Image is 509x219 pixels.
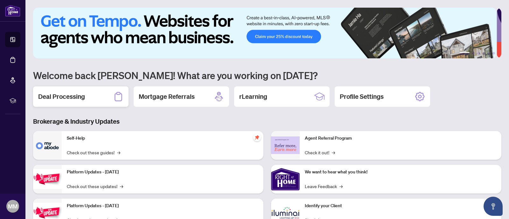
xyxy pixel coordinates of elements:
span: MM [8,202,17,211]
button: 1 [459,52,470,55]
img: logo [5,5,20,17]
span: → [120,183,123,190]
button: 4 [482,52,485,55]
p: Identify your Client [305,202,496,209]
button: 2 [472,52,475,55]
span: pushpin [253,134,261,141]
h1: Welcome back [PERSON_NAME]! What are you working on [DATE]? [33,69,501,81]
img: Platform Updates - July 21, 2025 [33,169,62,189]
img: We want to hear what you think! [271,165,300,193]
button: 3 [477,52,480,55]
h2: Profile Settings [340,92,384,101]
p: Self-Help [67,135,258,142]
a: Leave Feedback→ [305,183,343,190]
a: Check it out!→ [305,149,335,156]
p: Platform Updates - [DATE] [67,202,258,209]
a: Check out these guides!→ [67,149,120,156]
button: 6 [492,52,495,55]
h2: Mortgage Referrals [139,92,195,101]
span: → [117,149,120,156]
span: → [339,183,343,190]
p: Platform Updates - [DATE] [67,169,258,176]
h2: rLearning [239,92,267,101]
a: Check out these updates!→ [67,183,123,190]
img: Slide 0 [33,8,497,58]
img: Self-Help [33,131,62,160]
p: We want to hear what you think! [305,169,496,176]
p: Agent Referral Program [305,135,496,142]
span: → [332,149,335,156]
button: 5 [487,52,490,55]
img: Agent Referral Program [271,136,300,154]
h2: Deal Processing [38,92,85,101]
button: Open asap [484,197,503,216]
h3: Brokerage & Industry Updates [33,117,501,126]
